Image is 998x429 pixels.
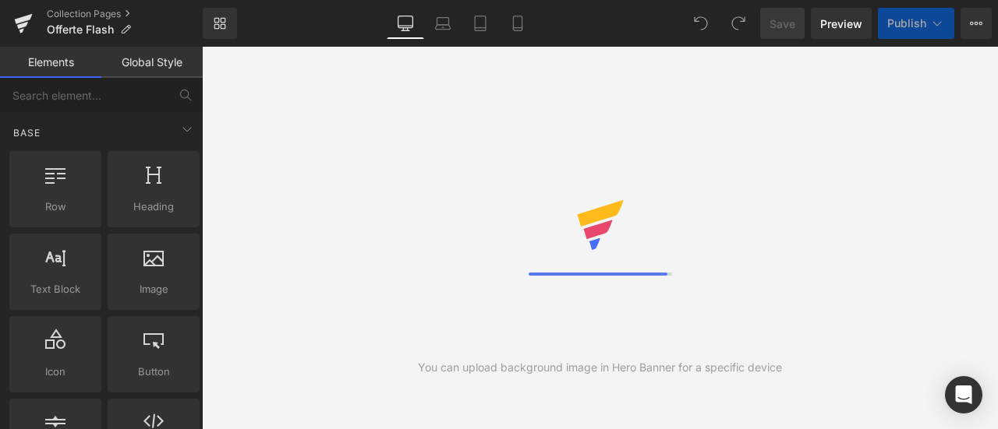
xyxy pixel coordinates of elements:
[961,8,992,39] button: More
[14,364,97,380] span: Icon
[945,376,982,413] div: Open Intercom Messenger
[685,8,717,39] button: Undo
[770,16,795,32] span: Save
[112,199,195,215] span: Heading
[462,8,499,39] a: Tablet
[12,125,42,140] span: Base
[424,8,462,39] a: Laptop
[14,199,97,215] span: Row
[112,281,195,297] span: Image
[14,281,97,297] span: Text Block
[47,23,114,36] span: Offerte Flash
[112,364,195,380] span: Button
[47,8,203,20] a: Collection Pages
[878,8,954,39] button: Publish
[203,8,237,39] a: New Library
[101,47,203,78] a: Global Style
[499,8,536,39] a: Mobile
[811,8,872,39] a: Preview
[418,359,782,376] div: You can upload background image in Hero Banner for a specific device
[723,8,754,39] button: Redo
[820,16,862,32] span: Preview
[887,17,926,30] span: Publish
[387,8,424,39] a: Desktop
